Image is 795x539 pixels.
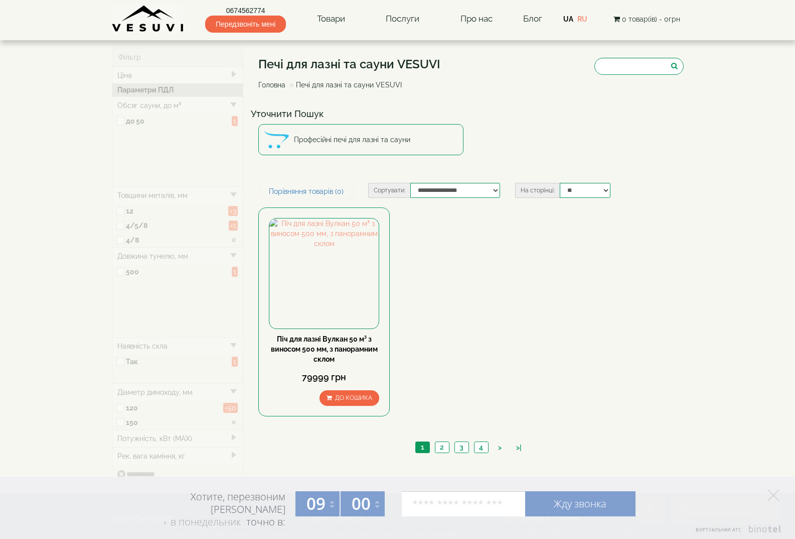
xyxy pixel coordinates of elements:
a: 2 [435,442,449,453]
a: 4 [474,442,488,453]
img: Професійні печі для лазні та сауни [264,127,289,152]
a: Головна [258,81,285,89]
a: >| [511,443,527,453]
a: Блог [523,14,542,24]
a: Про нас [450,8,503,31]
a: Професійні печі для лазні та сауни Професійні печі для лазні та сауни [258,124,463,155]
span: в понедельник [171,515,241,528]
label: На сторінці: [515,183,560,198]
button: 0 товар(ів) - 0грн [610,14,683,25]
a: Порівняння товарів (0) [258,183,354,200]
div: 79999 грн [269,371,379,384]
a: Піч для лазні Вулкан 50 м³ з виносом 500 мм, з панорамним склом [271,335,378,363]
span: 1 [421,443,424,451]
a: 3 [454,442,468,453]
label: Сортувати: [368,183,410,198]
h4: Уточнити Пошук [251,109,691,119]
button: До кошика [320,390,379,406]
div: Хотите, перезвоним [PERSON_NAME] точно в: [152,490,285,529]
span: Передзвоніть мені [205,16,286,33]
a: 0674562774 [205,6,286,16]
a: > [493,443,507,453]
img: Завод VESUVI [112,5,185,33]
li: Печі для лазні та сауни VESUVI [287,80,402,90]
span: 0 товар(ів) - 0грн [622,15,680,23]
a: Товари [307,8,355,31]
h1: Печі для лазні та сауни VESUVI [258,58,440,71]
span: Виртуальная АТС [696,526,742,533]
span: До кошика [335,394,372,401]
a: UA [563,15,573,23]
span: 09 [306,492,326,515]
a: RU [577,15,587,23]
a: Виртуальная АТС [690,525,782,539]
img: Піч для лазні Вулкан 50 м³ з виносом 500 мм, з панорамним склом [269,219,379,328]
a: Жду звонка [525,491,635,516]
a: Послуги [376,8,429,31]
span: 00 [352,492,371,515]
